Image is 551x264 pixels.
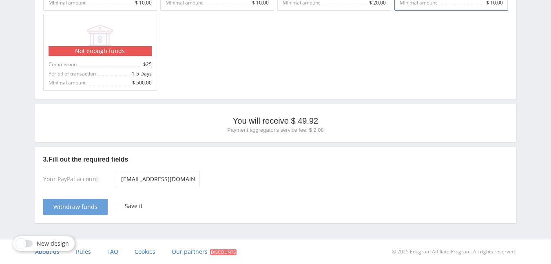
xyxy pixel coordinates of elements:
img: Банковский перевод [85,23,115,52]
span: Period of transaction [49,71,97,77]
span: Discounts [210,249,237,255]
span: About us [35,248,60,255]
a: FAQ [107,240,118,264]
a: Rules [76,240,91,264]
span: Cookies [135,248,155,255]
p: 3. Fill out the required fields [43,155,508,164]
span: $25 [142,62,152,67]
div: Your PayPal account [43,171,116,191]
a: Our partners Discounts [172,240,237,264]
span: $ 500.00 [131,80,152,86]
a: Cookies [135,240,155,264]
div: Not enough funds [49,46,152,56]
a: About us [35,240,60,264]
span: FAQ [107,248,118,255]
div: Save it [125,203,143,209]
span: 1-5 Days [130,71,152,77]
span: New design [37,240,69,247]
button: Withdraw funds [43,199,108,215]
span: Rules [76,248,91,255]
span: Minimal amount [49,80,87,86]
p: You will receive $ 49.92 [43,115,508,126]
span: Commission [49,62,78,67]
span: Withdraw funds [53,204,97,210]
p: Payment aggregator's service fee: $ 2.08 [43,126,508,134]
div: © 2025 Edugram Affiliate Program. All rights reserved. [279,240,516,264]
span: Our partners [172,248,208,255]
